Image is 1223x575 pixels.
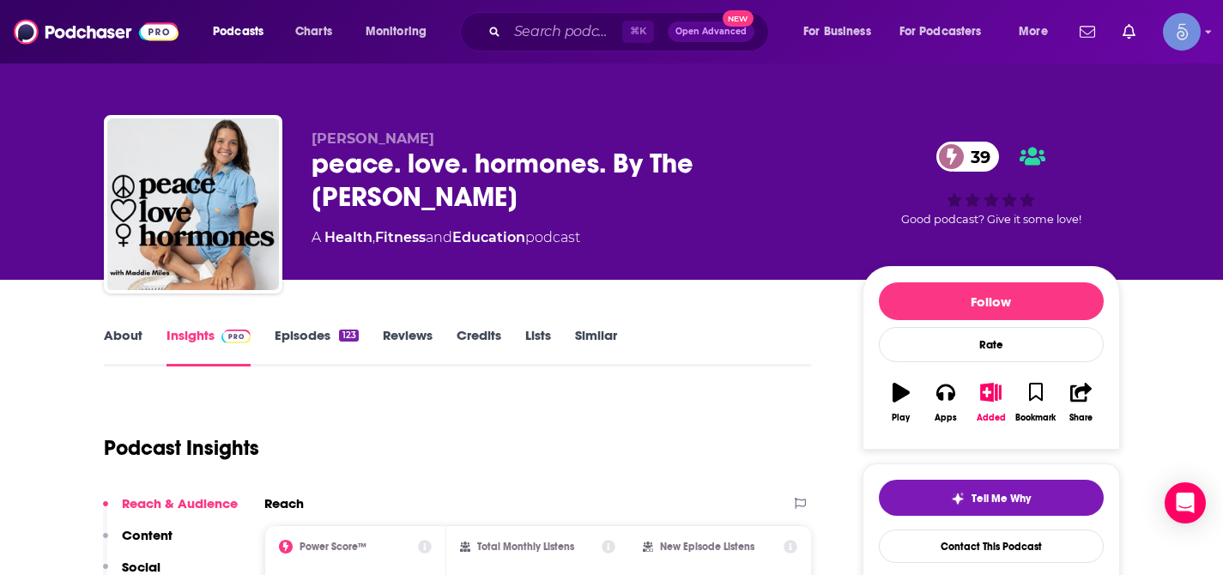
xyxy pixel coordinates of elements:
span: [PERSON_NAME] [312,130,434,147]
button: open menu [1007,18,1069,45]
span: More [1019,20,1048,44]
span: For Business [803,20,871,44]
button: open menu [354,18,449,45]
a: Fitness [375,229,426,245]
div: Search podcasts, credits, & more... [476,12,785,51]
p: Social [122,559,160,575]
span: Good podcast? Give it some love! [901,213,1081,226]
h2: Reach [264,495,304,511]
p: Content [122,527,173,543]
a: InsightsPodchaser Pro [166,327,251,366]
span: Logged in as Spiral5-G1 [1163,13,1201,51]
button: open menu [888,18,1007,45]
p: Reach & Audience [122,495,238,511]
button: Follow [879,282,1104,320]
span: and [426,229,452,245]
button: Share [1058,372,1103,433]
span: ⌘ K [622,21,654,43]
button: Content [103,527,173,559]
img: peace. love. hormones. By The Maddie Miles [107,118,279,290]
div: Bookmark [1015,413,1056,423]
span: For Podcasters [899,20,982,44]
div: Added [977,413,1006,423]
span: Open Advanced [675,27,747,36]
img: User Profile [1163,13,1201,51]
a: 39 [936,142,999,172]
button: Show profile menu [1163,13,1201,51]
div: Apps [935,413,957,423]
img: Podchaser - Follow, Share and Rate Podcasts [14,15,179,48]
div: 123 [339,330,358,342]
span: Podcasts [213,20,263,44]
a: Show notifications dropdown [1073,17,1102,46]
a: Charts [284,18,342,45]
a: About [104,327,142,366]
a: Contact This Podcast [879,530,1104,563]
button: open menu [791,18,893,45]
h2: Total Monthly Listens [477,541,574,553]
button: Play [879,372,923,433]
button: Added [968,372,1013,433]
span: New [723,10,754,27]
button: Bookmark [1014,372,1058,433]
input: Search podcasts, credits, & more... [507,18,622,45]
a: Reviews [383,327,433,366]
div: A podcast [312,227,580,248]
button: tell me why sparkleTell Me Why [879,480,1104,516]
button: Apps [923,372,968,433]
a: Education [452,229,525,245]
a: Episodes123 [275,327,358,366]
button: Open AdvancedNew [668,21,754,42]
img: Podchaser Pro [221,330,251,343]
a: Similar [575,327,617,366]
a: Credits [457,327,501,366]
div: Open Intercom Messenger [1165,482,1206,524]
img: tell me why sparkle [951,492,965,505]
button: Reach & Audience [103,495,238,527]
span: , [372,229,375,245]
div: Share [1069,413,1093,423]
span: Tell Me Why [972,492,1031,505]
a: Lists [525,327,551,366]
button: open menu [201,18,286,45]
h2: Power Score™ [300,541,366,553]
span: 39 [954,142,999,172]
a: Show notifications dropdown [1116,17,1142,46]
div: 39Good podcast? Give it some love! [863,130,1120,237]
h2: New Episode Listens [660,541,754,553]
div: Rate [879,327,1104,362]
h1: Podcast Insights [104,435,259,461]
a: Health [324,229,372,245]
span: Charts [295,20,332,44]
div: Play [892,413,910,423]
span: Monitoring [366,20,427,44]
